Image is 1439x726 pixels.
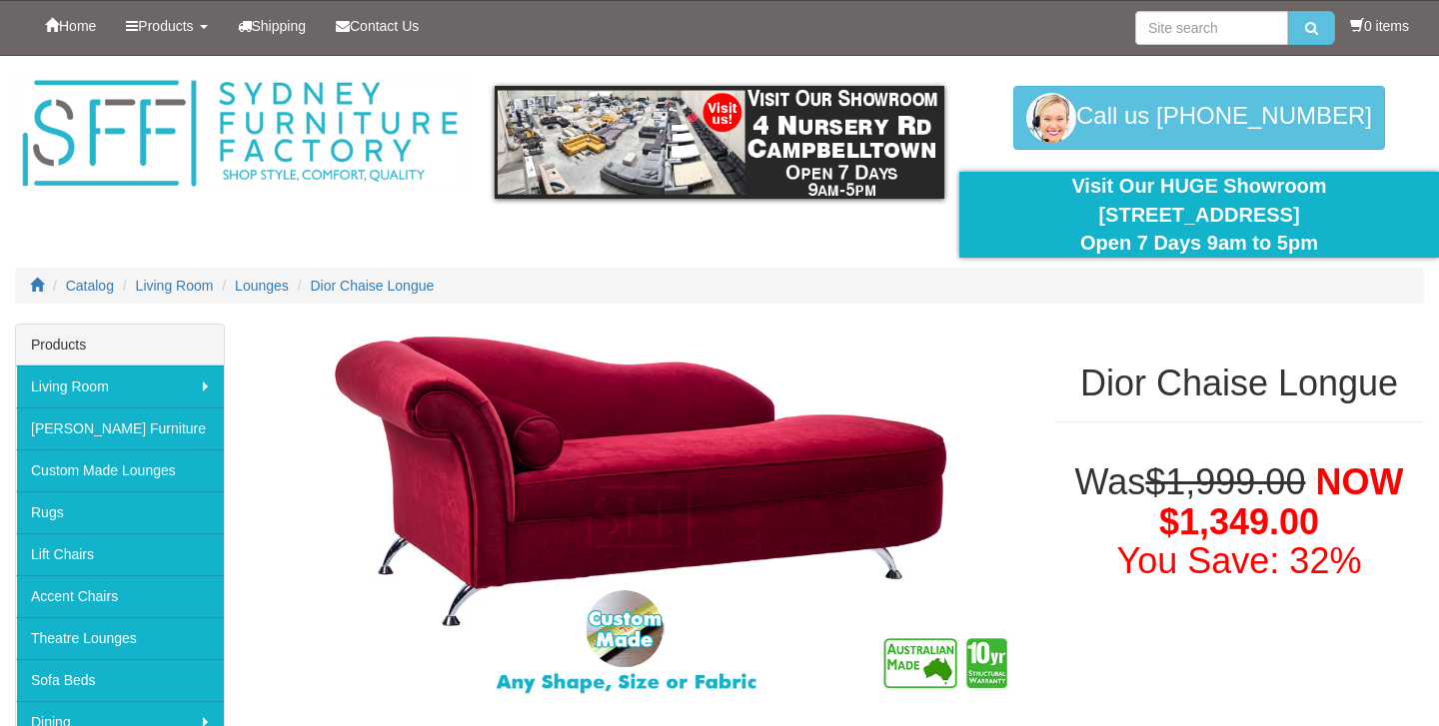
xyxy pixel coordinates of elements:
[136,278,214,294] a: Living Room
[16,575,224,617] a: Accent Chairs
[1117,540,1362,581] font: You Save: 32%
[1159,461,1403,542] span: NOW $1,349.00
[16,407,224,449] a: [PERSON_NAME] Furniture
[974,172,1424,258] div: Visit Our HUGE Showroom [STREET_ADDRESS] Open 7 Days 9am to 5pm
[16,533,224,575] a: Lift Chairs
[16,325,224,365] div: Products
[1054,462,1424,581] h1: Was
[1145,461,1305,502] del: $1,999.00
[16,491,224,533] a: Rugs
[223,1,322,51] a: Shipping
[1135,11,1288,45] input: Site search
[252,18,307,34] span: Shipping
[350,18,419,34] span: Contact Us
[66,278,114,294] a: Catalog
[30,1,111,51] a: Home
[235,278,289,294] a: Lounges
[311,278,435,294] a: Dior Chaise Longue
[16,659,224,701] a: Sofa Beds
[495,86,944,199] img: showroom.gif
[138,18,193,34] span: Products
[321,1,434,51] a: Contact Us
[111,1,222,51] a: Products
[15,76,465,192] img: Sydney Furniture Factory
[1054,363,1424,403] h1: Dior Chaise Longue
[16,365,224,407] a: Living Room
[16,617,224,659] a: Theatre Lounges
[16,449,224,491] a: Custom Made Lounges
[1350,16,1409,36] li: 0 items
[59,18,96,34] span: Home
